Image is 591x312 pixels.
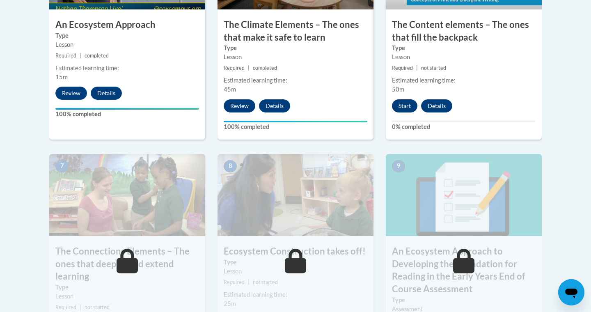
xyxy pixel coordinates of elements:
[224,160,237,172] span: 8
[55,73,68,80] span: 15m
[224,279,245,285] span: Required
[224,53,367,62] div: Lesson
[55,31,199,40] label: Type
[55,40,199,49] div: Lesson
[80,304,81,310] span: |
[55,53,76,59] span: Required
[248,65,250,71] span: |
[55,64,199,73] div: Estimated learning time:
[224,290,367,299] div: Estimated learning time:
[85,304,110,310] span: not started
[55,108,199,110] div: Your progress
[85,53,109,59] span: completed
[392,296,536,305] label: Type
[421,65,446,71] span: not started
[91,87,122,100] button: Details
[224,300,236,307] span: 25m
[392,53,536,62] div: Lesson
[55,304,76,310] span: Required
[259,99,290,112] button: Details
[392,65,413,71] span: Required
[392,44,536,53] label: Type
[392,86,404,93] span: 50m
[224,65,245,71] span: Required
[55,110,199,119] label: 100% completed
[421,99,452,112] button: Details
[55,87,87,100] button: Review
[49,18,205,31] h3: An Ecosystem Approach
[253,65,277,71] span: completed
[248,279,250,285] span: |
[558,279,584,305] iframe: Button to launch messaging window
[392,160,405,172] span: 9
[224,76,367,85] div: Estimated learning time:
[416,65,418,71] span: |
[55,283,199,292] label: Type
[224,121,367,122] div: Your progress
[224,122,367,131] label: 100% completed
[218,18,373,44] h3: The Climate Elements – The ones that make it safe to learn
[224,99,255,112] button: Review
[224,86,236,93] span: 45m
[55,160,69,172] span: 7
[386,154,542,236] img: Course Image
[224,258,367,267] label: Type
[224,267,367,276] div: Lesson
[80,53,81,59] span: |
[392,122,536,131] label: 0% completed
[253,279,278,285] span: not started
[386,18,542,44] h3: The Content elements – The ones that fill the backpack
[218,245,373,258] h3: Ecosystem Construction takes off!
[218,154,373,236] img: Course Image
[392,76,536,85] div: Estimated learning time:
[386,245,542,296] h3: An Ecosystem Approach to Developing the Foundation for Reading in the Early Years End of Course A...
[392,99,417,112] button: Start
[224,44,367,53] label: Type
[49,154,205,236] img: Course Image
[49,245,205,283] h3: The Connections Elements – The ones that deepen and extend learning
[55,292,199,301] div: Lesson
